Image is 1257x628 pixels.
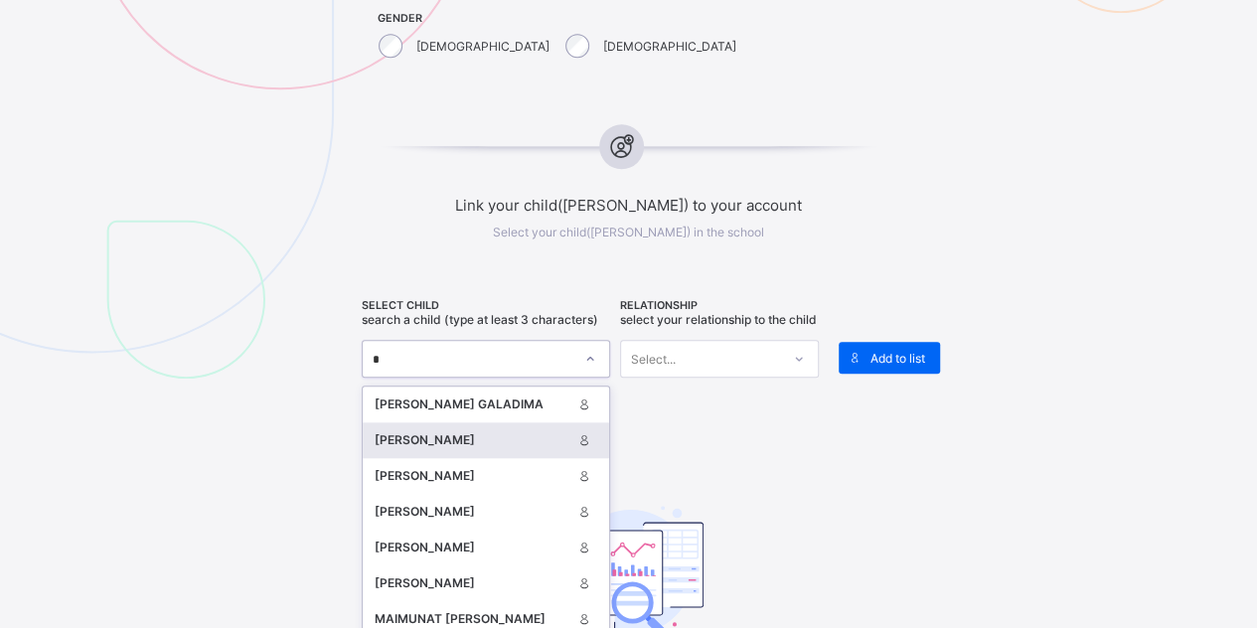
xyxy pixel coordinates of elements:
div: [PERSON_NAME] [375,466,572,486]
span: RELATIONSHIP [620,299,819,312]
span: Add to list [870,351,925,366]
span: GENDER [378,12,741,25]
label: [DEMOGRAPHIC_DATA] [603,39,736,54]
div: [PERSON_NAME] [375,502,572,522]
span: Link your child([PERSON_NAME]) to your account [314,196,943,215]
div: [PERSON_NAME] [375,430,572,450]
span: Select your relationship to the child [620,312,817,327]
label: [DEMOGRAPHIC_DATA] [416,39,550,54]
span: Select your child([PERSON_NAME]) in the school [493,225,764,239]
div: Select... [631,340,676,378]
span: SELECT CHILD [362,299,610,312]
div: [PERSON_NAME] [375,538,572,557]
div: [PERSON_NAME] GALADIMA [375,394,572,414]
span: Search a child (type at least 3 characters) [362,312,598,327]
div: [PERSON_NAME] [375,573,572,593]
